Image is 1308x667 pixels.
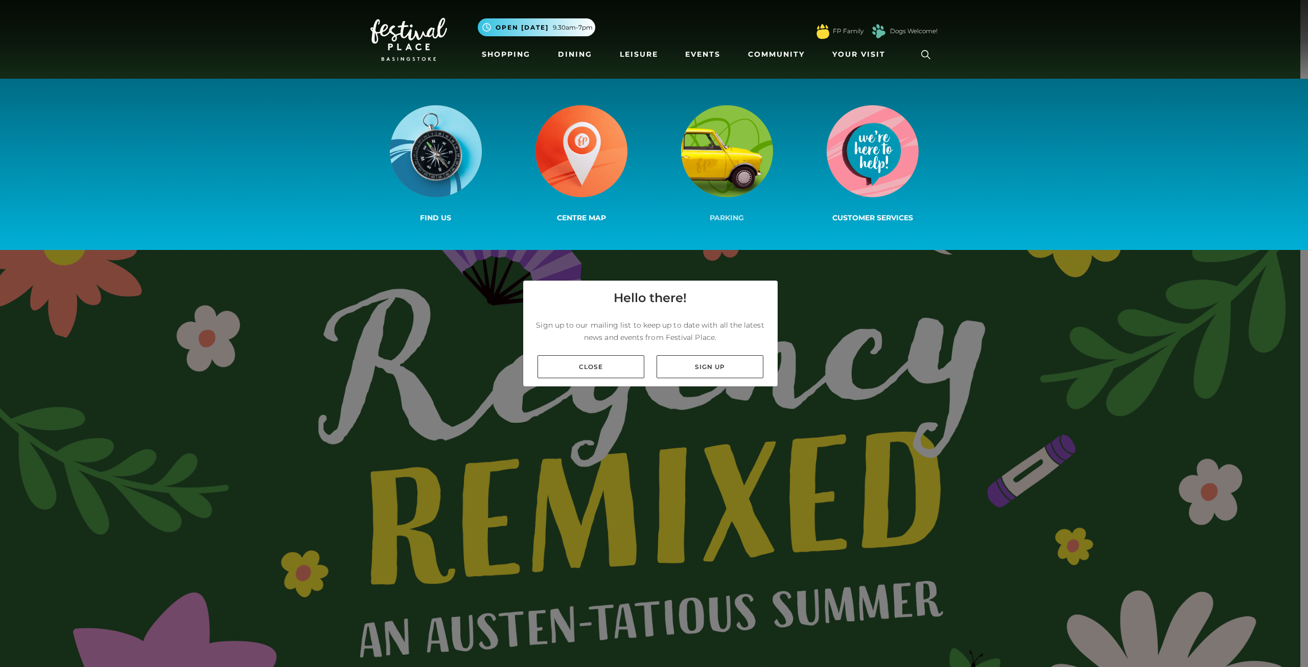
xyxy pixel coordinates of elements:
[654,103,800,225] a: Parking
[832,213,913,222] span: Customer Services
[370,18,447,61] img: Festival Place Logo
[710,213,744,222] span: Parking
[616,45,662,64] a: Leisure
[553,23,593,32] span: 9.30am-7pm
[478,18,595,36] button: Open [DATE] 9.30am-7pm
[478,45,534,64] a: Shopping
[508,103,654,225] a: Centre Map
[681,45,725,64] a: Events
[363,103,508,225] a: Find us
[554,45,596,64] a: Dining
[496,23,549,32] span: Open [DATE]
[890,27,938,36] a: Dogs Welcome!
[832,49,885,60] span: Your Visit
[538,355,644,378] a: Close
[828,45,895,64] a: Your Visit
[833,27,863,36] a: FP Family
[744,45,809,64] a: Community
[557,213,606,222] span: Centre Map
[614,289,687,307] h4: Hello there!
[657,355,763,378] a: Sign up
[420,213,451,222] span: Find us
[531,319,769,343] p: Sign up to our mailing list to keep up to date with all the latest news and events from Festival ...
[800,103,945,225] a: Customer Services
